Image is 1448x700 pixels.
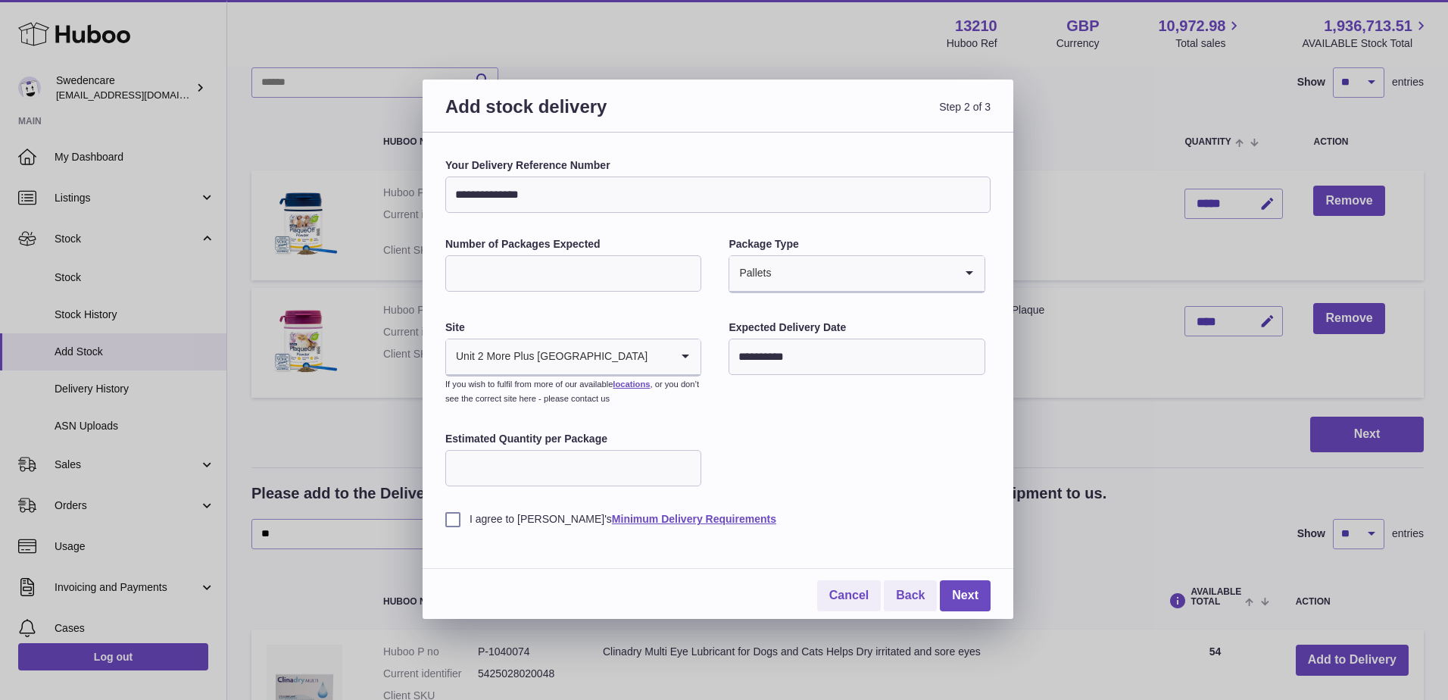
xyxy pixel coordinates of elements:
a: Back [884,580,937,611]
input: Search for option [772,256,953,291]
input: Search for option [648,339,670,374]
span: Pallets [729,256,772,291]
label: Number of Packages Expected [445,237,701,252]
small: If you wish to fulfil from more of our available , or you don’t see the correct site here - pleas... [445,380,699,403]
h3: Add stock delivery [445,95,718,136]
label: Expected Delivery Date [729,320,985,335]
label: Estimated Quantity per Package [445,432,701,446]
div: Search for option [446,339,701,376]
label: I agree to [PERSON_NAME]'s [445,512,991,527]
div: Search for option [729,256,984,292]
span: Unit 2 More Plus [GEOGRAPHIC_DATA] [446,339,648,374]
label: Package Type [729,237,985,252]
label: Your Delivery Reference Number [445,158,991,173]
a: locations [613,380,650,389]
a: Next [940,580,991,611]
a: Cancel [817,580,881,611]
label: Site [445,320,701,335]
span: Step 2 of 3 [718,95,991,136]
a: Minimum Delivery Requirements [612,513,776,525]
